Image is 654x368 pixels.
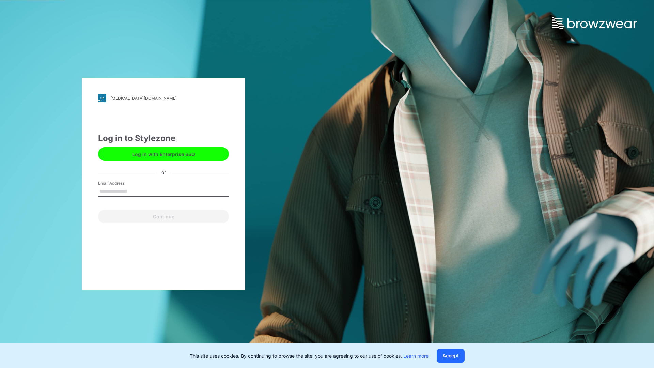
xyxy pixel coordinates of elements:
[437,349,465,363] button: Accept
[98,94,106,102] img: stylezone-logo.562084cfcfab977791bfbf7441f1a819.svg
[403,353,429,359] a: Learn more
[552,17,637,29] img: browzwear-logo.e42bd6dac1945053ebaf764b6aa21510.svg
[98,94,229,102] a: [MEDICAL_DATA][DOMAIN_NAME]
[98,132,229,144] div: Log in to Stylezone
[110,96,177,101] div: [MEDICAL_DATA][DOMAIN_NAME]
[98,180,146,186] label: Email Address
[156,168,171,175] div: or
[190,352,429,359] p: This site uses cookies. By continuing to browse the site, you are agreeing to our use of cookies.
[98,147,229,161] button: Log in with Enterprise SSO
